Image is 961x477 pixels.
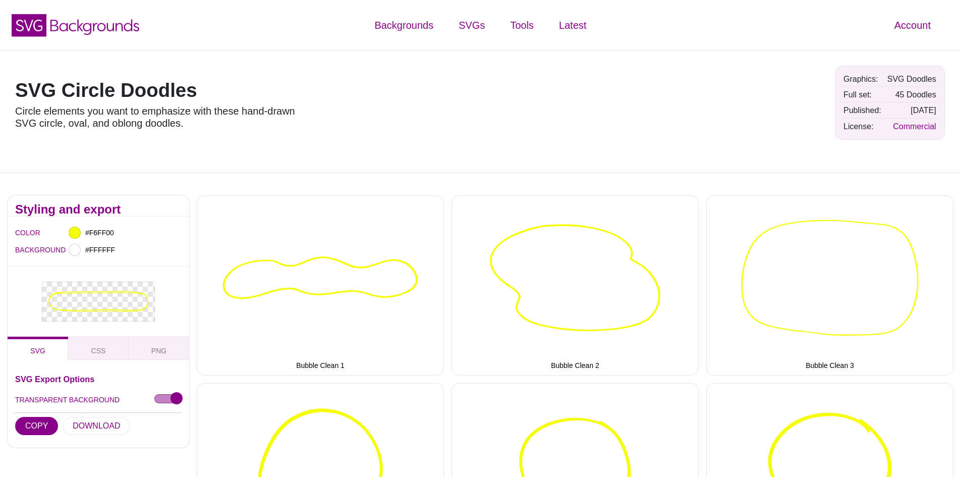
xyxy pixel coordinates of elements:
label: TRANSPARENT BACKGROUND [15,393,120,406]
a: Latest [546,10,599,40]
span: CSS [91,347,106,355]
td: SVG Doodles [885,72,939,86]
h3: SVG Export Options [15,375,182,383]
td: License: [841,119,884,134]
a: Account [882,10,943,40]
button: Bubble Clean 1 [197,195,444,376]
td: [DATE] [885,103,939,118]
button: PNG [129,337,189,360]
button: COPY [15,417,58,435]
button: Bubble Clean 3 [706,195,953,376]
a: Backgrounds [362,10,446,40]
label: COLOR [15,226,28,239]
button: DOWNLOAD [63,417,130,435]
a: Tools [497,10,546,40]
td: Full set: [841,87,884,102]
h2: Styling and export [15,205,182,214]
h1: SVG Circle Doodles [15,81,303,100]
button: Bubble Clean 2 [451,195,699,376]
span: PNG [151,347,166,355]
button: CSS [68,337,129,360]
td: 45 Doodles [885,87,939,102]
a: Commercial [893,122,936,131]
td: Published: [841,103,884,118]
td: Graphics: [841,72,884,86]
label: BACKGROUND [15,243,28,256]
p: Circle elements you want to emphasize with these hand-drawn SVG circle, oval, and oblong doodles. [15,105,303,129]
a: SVGs [446,10,497,40]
